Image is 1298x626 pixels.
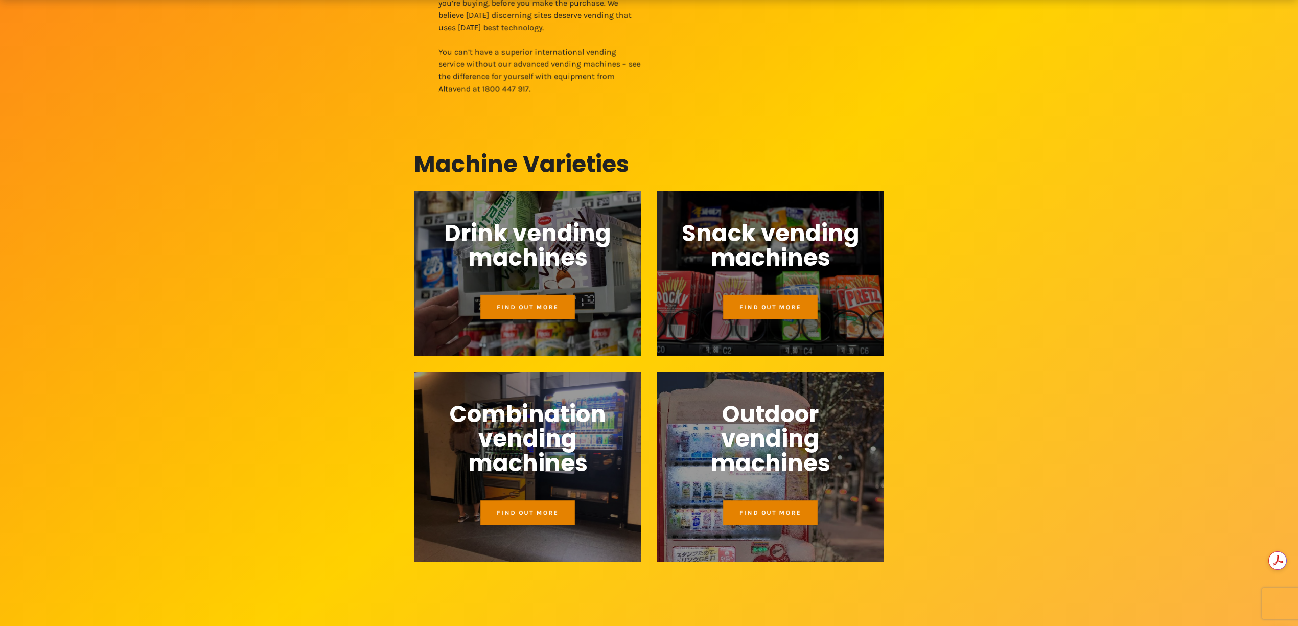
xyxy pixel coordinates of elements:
[723,500,818,525] a: Find out more
[414,152,884,177] h2: Machine Varieties
[497,509,559,516] span: Find out more
[438,402,617,476] span: Combination vending machines
[739,509,801,516] span: Find out more
[497,304,559,311] span: Find out more
[739,304,801,311] span: Find out more
[480,500,575,525] a: Find out more
[480,295,575,319] a: Find out more
[681,402,860,476] span: Outdoor vending machines
[723,295,818,319] a: Find out more
[681,221,860,270] span: Snack vending machines
[438,221,617,270] span: Drink vending machines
